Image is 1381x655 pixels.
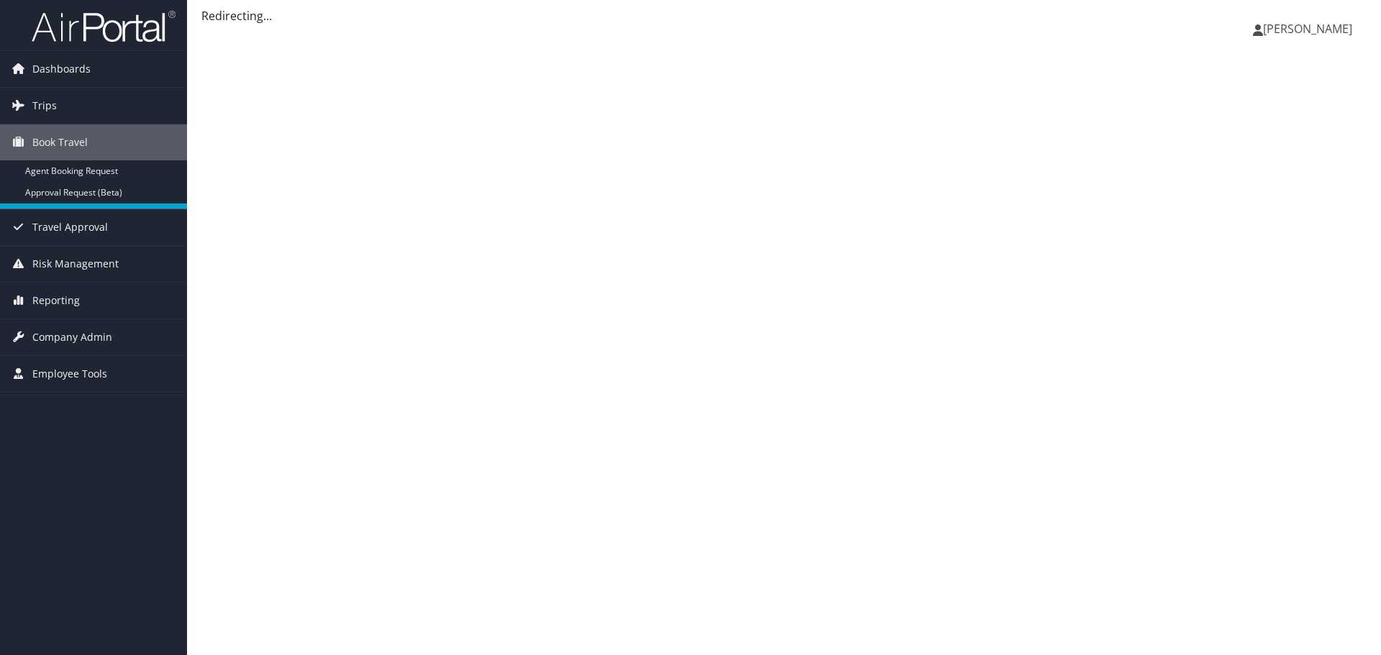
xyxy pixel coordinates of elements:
span: Risk Management [32,246,119,282]
span: Company Admin [32,319,112,355]
div: Redirecting... [201,7,1367,24]
span: Book Travel [32,124,88,160]
span: Travel Approval [32,209,108,245]
span: Employee Tools [32,356,107,392]
img: airportal-logo.png [32,9,176,43]
span: Reporting [32,283,80,319]
span: Trips [32,88,57,124]
span: [PERSON_NAME] [1263,21,1352,37]
span: Dashboards [32,51,91,87]
a: [PERSON_NAME] [1253,7,1367,50]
